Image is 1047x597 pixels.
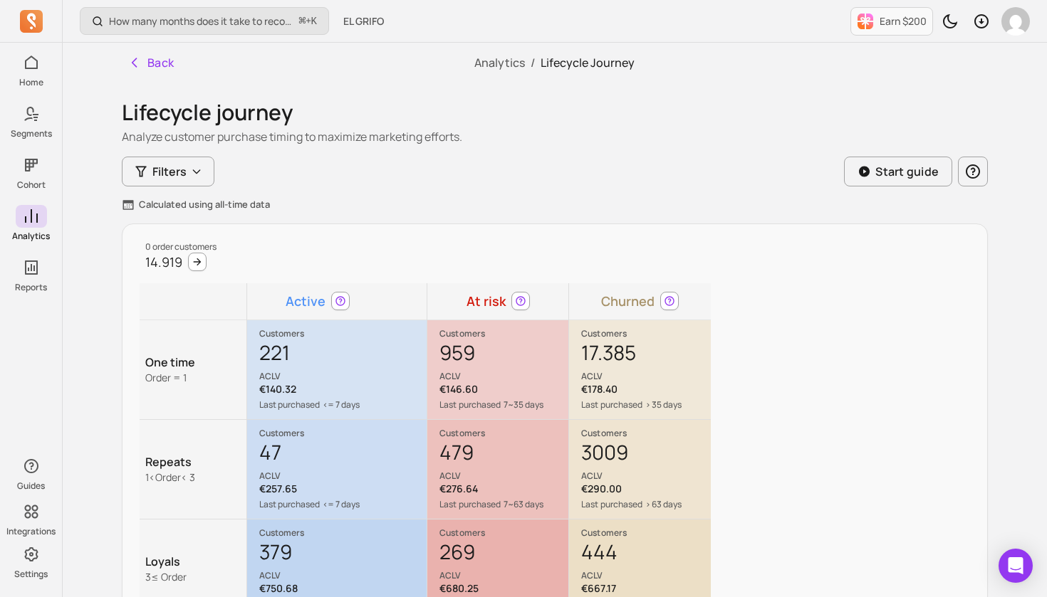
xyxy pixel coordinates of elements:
p: 14.919 [145,253,182,272]
p: Segments [11,128,52,139]
div: 444 [581,539,710,581]
p: Reports [15,282,47,293]
div: 479 [439,439,568,482]
img: avatar [1001,7,1030,36]
p: €680.25 [439,581,568,596]
p: Last purchased [439,399,501,411]
p: ACLV [259,470,427,482]
a: Analytics [474,55,525,70]
button: How many months does it take to recover my CAC (Customer Acquisition Cost)?⌘+K [80,7,329,35]
p: Loyals [145,553,246,570]
kbd: K [311,16,317,27]
td: Active [246,283,388,319]
p: Customers [259,527,427,539]
div: 379 [259,539,427,581]
p: €178.40 [581,382,710,396]
button: Earn $200 [850,7,933,36]
div: At risk [428,292,568,311]
p: ACLV [439,570,568,581]
p: Last purchased [259,399,321,411]
div: 269 [439,539,568,581]
p: 3 ≤ Order [145,570,246,584]
div: Customers479ACLV€276.64Last purchased7~63 days [428,421,568,518]
p: ACLV [259,570,427,581]
span: Filters [152,163,187,180]
p: <= 7 days [323,399,360,411]
button: Filters [122,157,214,186]
p: Last purchased [259,499,321,510]
p: Start guide [875,163,939,180]
div: Customers17.385ACLV€178.40Last purchased> 35 days [570,321,710,418]
p: Calculated using all-time data [139,198,270,212]
p: 1 < Order < 3 [145,470,246,485]
p: ACLV [439,470,568,482]
div: 959 [439,339,568,382]
p: Last purchased [581,499,642,510]
p: Customers [439,428,568,439]
kbd: ⌘ [298,13,306,31]
p: Customers [581,527,710,539]
p: €146.60 [439,382,568,396]
div: 17.385 [581,339,710,382]
button: Toggle dark mode [936,7,964,36]
div: 221 [259,339,427,382]
p: Integrations [6,526,56,537]
div: Customers959ACLV€146.60Last purchased7~35 days [428,321,568,418]
div: Customers221ACLV€140.32Last purchased<= 7 days [248,321,427,418]
p: ACLV [581,371,710,382]
p: Customers [259,428,427,439]
div: 3009 [581,439,710,482]
p: ACLV [439,371,568,382]
p: Customers [439,527,568,539]
p: Customers [581,428,710,439]
p: 7~63 days [504,499,543,510]
p: Guides [17,480,45,492]
p: Analyze customer purchase timing to maximize marketing efforts. [122,128,988,145]
p: Cohort [17,179,46,191]
p: Customers [259,328,427,339]
p: €290.00 [581,482,710,496]
p: €750.68 [259,581,427,596]
div: Open Intercom Messenger [999,549,1033,583]
div: Churned [570,292,710,311]
h1: Lifecycle journey [122,100,988,125]
div: Customers3009ACLV€290.00Last purchased> 63 days [570,421,710,518]
p: Analytics [12,231,50,242]
p: > 63 days [645,499,682,510]
p: 7~35 days [504,399,543,411]
div: Customers47ACLV€257.65Last purchased<= 7 days [248,421,427,518]
p: Last purchased [439,499,501,510]
span: EL GRIFO [343,14,384,28]
p: Settings [14,569,48,580]
p: Customers [581,328,710,339]
p: €276.64 [439,482,568,496]
p: Repeats [145,453,246,470]
button: Guides [16,452,47,495]
p: ACLV [581,570,710,581]
p: > 35 days [645,399,682,411]
p: Home [19,77,43,88]
p: How many months does it take to recover my CAC (Customer Acquisition Cost)? [109,14,293,28]
p: One time [145,354,241,371]
p: Last purchased [581,399,642,411]
p: 0 order customers [145,241,705,253]
p: ACLV [259,371,427,382]
p: Order = 1 [145,371,241,385]
span: / [525,55,541,70]
p: €257.65 [259,482,427,496]
p: ACLV [581,470,710,482]
span: Lifecycle Journey [541,55,635,70]
p: €140.32 [259,382,427,396]
button: EL GRIFO [335,9,392,34]
p: Customers [439,328,568,339]
p: Earn $200 [880,14,927,28]
button: Back [122,48,180,77]
p: €667.17 [581,581,710,596]
div: 47 [259,439,427,482]
button: Start guide [844,157,952,186]
span: + [299,14,317,28]
p: <= 7 days [323,499,360,510]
